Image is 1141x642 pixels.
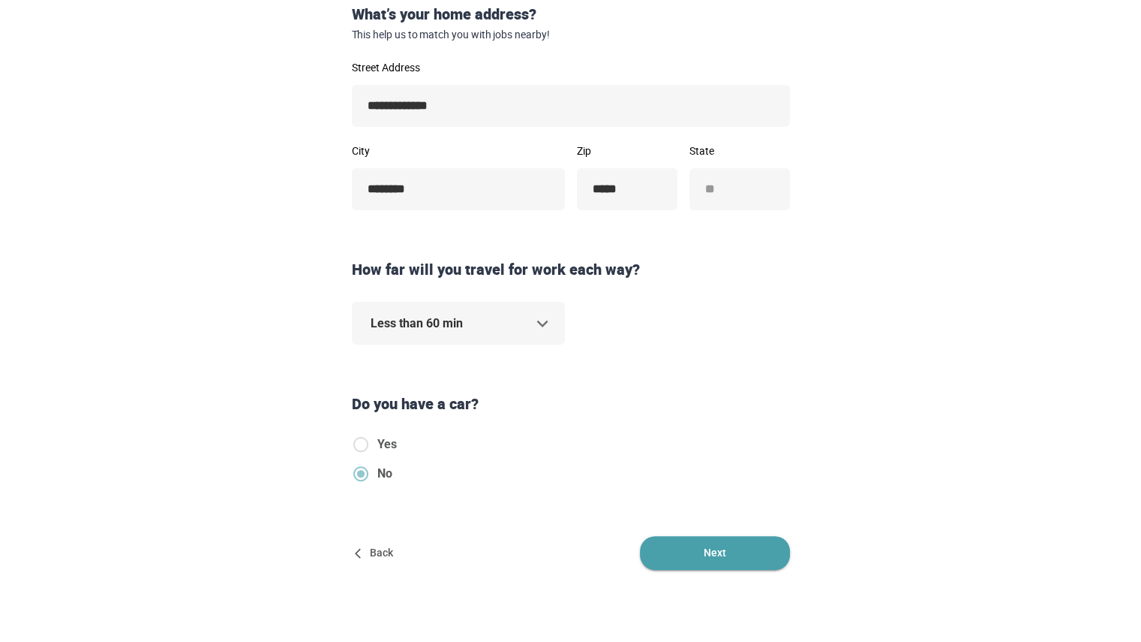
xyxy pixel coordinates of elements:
button: Next [640,536,790,570]
span: No [377,465,392,483]
div: What’s your home address? [346,4,796,41]
span: This help us to match you with jobs nearby! [352,29,790,41]
div: Less than 60 min [352,302,565,345]
span: Yes [377,436,397,454]
label: Street Address [352,62,790,73]
label: State [689,146,790,156]
label: Zip [577,146,677,156]
button: Back [352,536,400,570]
div: Do you have a car? [346,393,796,415]
label: City [352,146,565,156]
div: hasCar [352,436,409,494]
div: How far will you travel for work each way? [346,259,796,281]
